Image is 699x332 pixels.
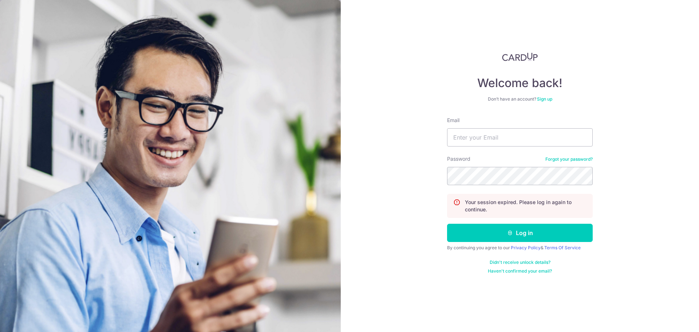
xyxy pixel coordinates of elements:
div: Don’t have an account? [447,96,593,102]
a: Forgot your password? [545,156,593,162]
a: Privacy Policy [511,245,541,250]
h4: Welcome back! [447,76,593,90]
button: Log in [447,224,593,242]
div: By continuing you agree to our & [447,245,593,251]
input: Enter your Email [447,128,593,147]
label: Password [447,155,470,163]
p: Your session expired. Please log in again to continue. [465,199,587,213]
a: Terms Of Service [544,245,581,250]
img: CardUp Logo [502,52,538,61]
a: Haven't confirmed your email? [488,268,552,274]
a: Sign up [537,96,552,102]
a: Didn't receive unlock details? [490,259,550,265]
label: Email [447,117,459,124]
